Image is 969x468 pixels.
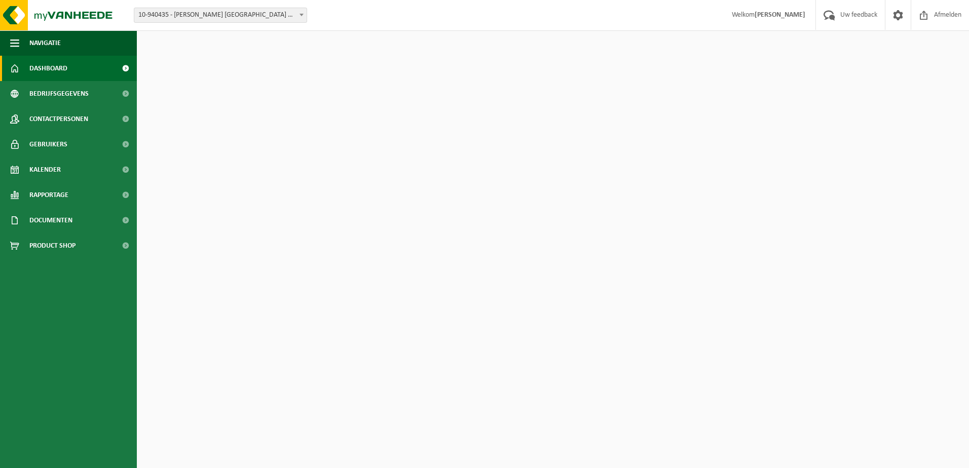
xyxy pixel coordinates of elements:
span: Gebruikers [29,132,67,157]
strong: [PERSON_NAME] [755,11,805,19]
span: Contactpersonen [29,106,88,132]
span: Navigatie [29,30,61,56]
span: Product Shop [29,233,76,258]
span: Rapportage [29,182,68,208]
span: Bedrijfsgegevens [29,81,89,106]
span: 10-940435 - SOMERO BELGIUM BVBV - KAMPENHOUT [134,8,307,22]
span: Kalender [29,157,61,182]
span: Documenten [29,208,72,233]
span: 10-940435 - SOMERO BELGIUM BVBV - KAMPENHOUT [134,8,307,23]
span: Dashboard [29,56,67,81]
